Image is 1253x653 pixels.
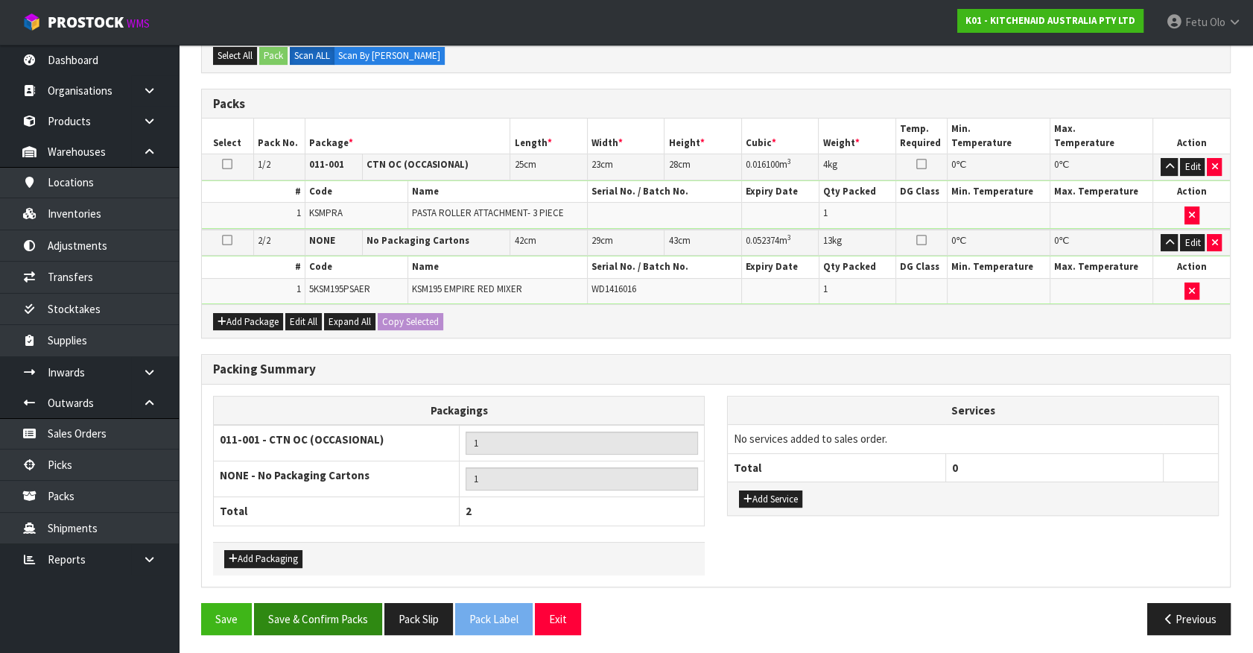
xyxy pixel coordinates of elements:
[741,119,819,154] th: Cubic
[127,16,150,31] small: WMS
[213,97,1219,111] h3: Packs
[1153,181,1231,203] th: Action
[412,283,522,295] span: KSM195 EMPIRE RED MIXER
[947,230,1050,256] td: ℃
[896,181,948,203] th: DG Class
[664,119,742,154] th: Height
[742,181,819,203] th: Expiry Date
[296,206,301,219] span: 1
[587,119,664,154] th: Width
[258,158,270,171] span: 1/2
[514,158,523,171] span: 25
[947,154,1050,180] td: ℃
[510,154,588,180] td: cm
[1054,158,1059,171] span: 0
[947,119,1050,154] th: Min. Temperature
[741,230,819,256] td: m
[951,234,956,247] span: 0
[220,468,369,482] strong: NONE - No Packaging Cartons
[591,234,600,247] span: 29
[591,283,636,295] span: WD1416016
[378,313,443,331] button: Copy Selected
[367,158,469,171] strong: CTN OC (OCCASIONAL)
[951,158,956,171] span: 0
[305,119,510,154] th: Package
[384,603,453,635] button: Pack Slip
[202,256,305,278] th: #
[214,497,460,526] th: Total
[668,158,677,171] span: 28
[1153,256,1231,278] th: Action
[334,47,445,65] label: Scan By [PERSON_NAME]
[213,313,283,331] button: Add Package
[1147,603,1231,635] button: Previous
[1050,181,1153,203] th: Max. Temperature
[1180,234,1205,252] button: Edit
[787,233,791,242] sup: 3
[510,230,588,256] td: cm
[822,158,827,171] span: 4
[22,13,41,31] img: cube-alt.png
[1050,119,1152,154] th: Max. Temperature
[259,47,288,65] button: Pack
[296,283,301,295] span: 1
[787,157,791,166] sup: 3
[742,256,819,278] th: Expiry Date
[201,603,252,635] button: Save
[739,490,802,508] button: Add Service
[819,154,896,180] td: kg
[224,550,302,568] button: Add Packaging
[220,432,384,447] strong: 011-001 - CTN OC (OCCASIONAL)
[728,453,945,482] th: Total
[965,14,1135,27] strong: K01 - KITCHENAID AUSTRALIA PTY LTD
[412,206,564,219] span: PASTA ROLLER ATTACHMENT- 3 PIECE
[1185,15,1208,29] span: Fetu
[466,504,472,518] span: 2
[819,230,896,256] td: kg
[1180,158,1205,176] button: Edit
[48,13,124,32] span: ProStock
[510,119,588,154] th: Length
[588,256,742,278] th: Serial No. / Batch No.
[324,313,375,331] button: Expand All
[213,362,1219,376] h3: Packing Summary
[309,234,335,247] strong: NONE
[1050,154,1152,180] td: ℃
[285,313,322,331] button: Edit All
[587,154,664,180] td: cm
[407,256,588,278] th: Name
[948,256,1050,278] th: Min. Temperature
[664,154,742,180] td: cm
[728,425,1218,453] td: No services added to sales order.
[746,234,779,247] span: 0.052374
[591,158,600,171] span: 23
[1152,119,1230,154] th: Action
[367,234,469,247] strong: No Packaging Cartons
[305,181,407,203] th: Code
[214,396,705,425] th: Packagings
[309,158,344,171] strong: 011-001
[819,181,896,203] th: Qty Packed
[819,119,896,154] th: Weight
[664,230,742,256] td: cm
[957,9,1143,33] a: K01 - KITCHENAID AUSTRALIA PTY LTD
[202,119,253,154] th: Select
[823,283,828,295] span: 1
[254,603,382,635] button: Save & Confirm Packs
[213,47,257,65] button: Select All
[329,315,371,328] span: Expand All
[822,234,831,247] span: 13
[305,256,407,278] th: Code
[948,181,1050,203] th: Min. Temperature
[253,119,305,154] th: Pack No.
[1050,230,1152,256] td: ℃
[455,603,533,635] button: Pack Label
[1050,256,1153,278] th: Max. Temperature
[258,234,270,247] span: 2/2
[309,206,343,219] span: KSMPRA
[952,461,958,475] span: 0
[202,181,305,203] th: #
[309,283,370,295] span: 5KSM195PSAER
[1054,234,1059,247] span: 0
[728,397,1218,425] th: Services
